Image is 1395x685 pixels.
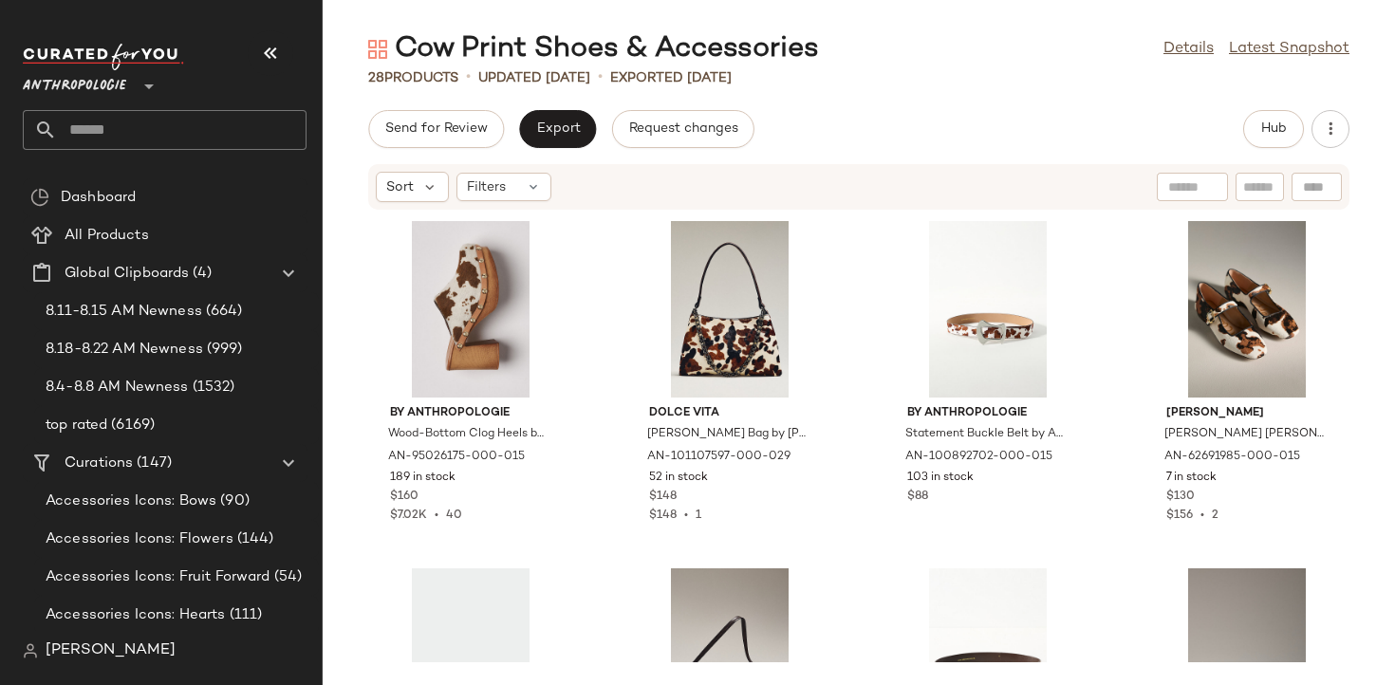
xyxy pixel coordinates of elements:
span: Accessories Icons: Bows [46,491,216,512]
span: 52 in stock [649,470,708,487]
span: All Products [65,225,149,247]
span: (4) [189,263,211,285]
span: Sort [386,177,414,197]
img: 101107597_029_b [634,221,826,398]
a: Details [1163,38,1214,61]
span: 1 [696,509,701,522]
p: Exported [DATE] [610,68,732,88]
button: Send for Review [368,110,504,148]
span: $148 [649,509,677,522]
span: $7.02K [390,509,427,522]
span: 28 [368,71,384,85]
span: (54) [270,566,303,588]
span: 2 [1212,509,1218,522]
span: (90) [216,491,250,512]
span: 103 in stock [907,470,974,487]
img: cfy_white_logo.C9jOOHJF.svg [23,44,184,70]
span: 7 in stock [1166,470,1217,487]
span: Accessories Icons: Fruit Forward [46,566,270,588]
span: Global Clipboards [65,263,189,285]
span: (999) [203,339,243,361]
span: • [466,66,471,89]
span: 189 in stock [390,470,456,487]
span: By Anthropologie [907,405,1069,422]
img: 62691985_015_b2 [1151,221,1343,398]
span: Anthropologie [23,65,126,99]
span: [PERSON_NAME] [1166,405,1328,422]
span: 8.4-8.8 AM Newness [46,377,189,398]
span: AN-95026175-000-015 [388,449,525,466]
span: • [1193,509,1212,522]
span: Dashboard [61,187,136,209]
span: (111) [226,604,263,626]
span: Hub [1260,121,1287,137]
span: 8.11-8.15 AM Newness [46,301,202,323]
span: Curations [65,453,133,474]
a: Latest Snapshot [1229,38,1349,61]
span: Wood-Bottom Clog Heels by Anthropologie in Beige, Women's, Size: 38, Leather/Rubber/Suede [388,426,549,443]
span: Request changes [628,121,738,137]
img: 100892702_015_b [892,221,1084,398]
img: 95026175_015_b15 [375,221,567,398]
img: svg%3e [30,188,49,207]
span: • [427,509,446,522]
div: Cow Print Shoes & Accessories [368,30,819,68]
span: By Anthropologie [390,405,551,422]
span: [PERSON_NAME] [46,639,176,662]
button: Request changes [612,110,754,148]
span: (147) [133,453,172,474]
span: (664) [202,301,243,323]
span: $156 [1166,509,1193,522]
span: Accessories Icons: Hearts [46,604,226,626]
span: (6169) [107,415,155,436]
span: (144) [233,528,274,550]
span: top rated [46,415,107,436]
span: AN-101107597-000-029 [647,449,790,466]
span: $88 [907,489,928,506]
button: Export [519,110,596,148]
div: Products [368,68,458,88]
span: • [677,509,696,522]
span: $130 [1166,489,1195,506]
img: svg%3e [23,643,38,658]
span: 40 [446,509,462,522]
span: Filters [467,177,506,197]
span: Statement Buckle Belt by Anthropologie in Beige, Women's, Size: 1 X, Leather [905,426,1067,443]
img: svg%3e [368,40,387,59]
span: $148 [649,489,677,506]
span: (1532) [189,377,235,398]
button: Hub [1243,110,1304,148]
span: [PERSON_NAME] Bag by [PERSON_NAME] in Brown, Women's, Suede at Anthropologie [647,426,809,443]
span: Dolce Vita [649,405,810,422]
span: [PERSON_NAME] [PERSON_NAME] [PERSON_NAME] Flats by [PERSON_NAME] in Beige, Women's, Size: 7.5, Po... [1164,426,1326,443]
span: Send for Review [384,121,488,137]
span: 8.18-8.22 AM Newness [46,339,203,361]
span: • [598,66,603,89]
p: updated [DATE] [478,68,590,88]
span: AN-62691985-000-015 [1164,449,1300,466]
span: Accessories Icons: Flowers [46,528,233,550]
span: Export [535,121,580,137]
span: $160 [390,489,418,506]
span: AN-100892702-000-015 [905,449,1052,466]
